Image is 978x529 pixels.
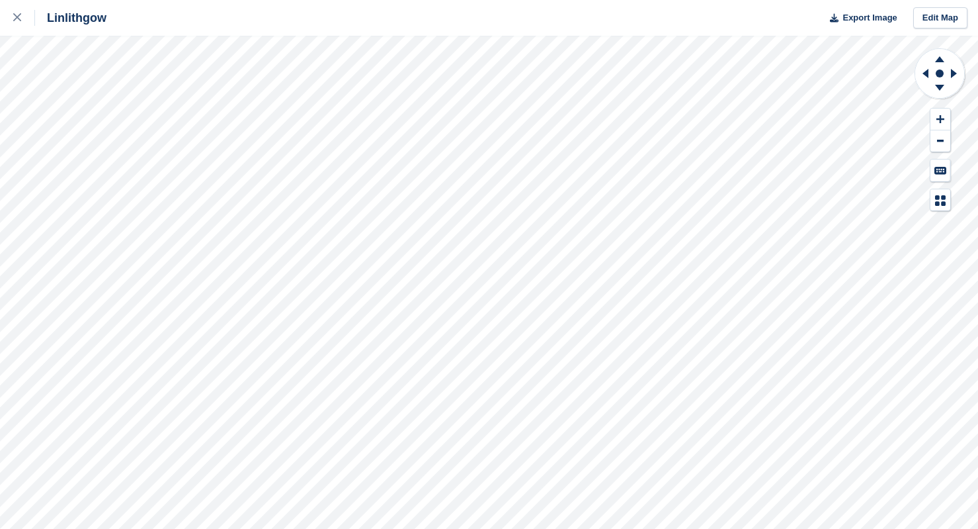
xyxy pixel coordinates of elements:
[930,109,950,130] button: Zoom In
[913,7,967,29] a: Edit Map
[930,130,950,152] button: Zoom Out
[842,11,897,24] span: Export Image
[930,160,950,181] button: Keyboard Shortcuts
[35,10,106,26] div: Linlithgow
[930,189,950,211] button: Map Legend
[822,7,897,29] button: Export Image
